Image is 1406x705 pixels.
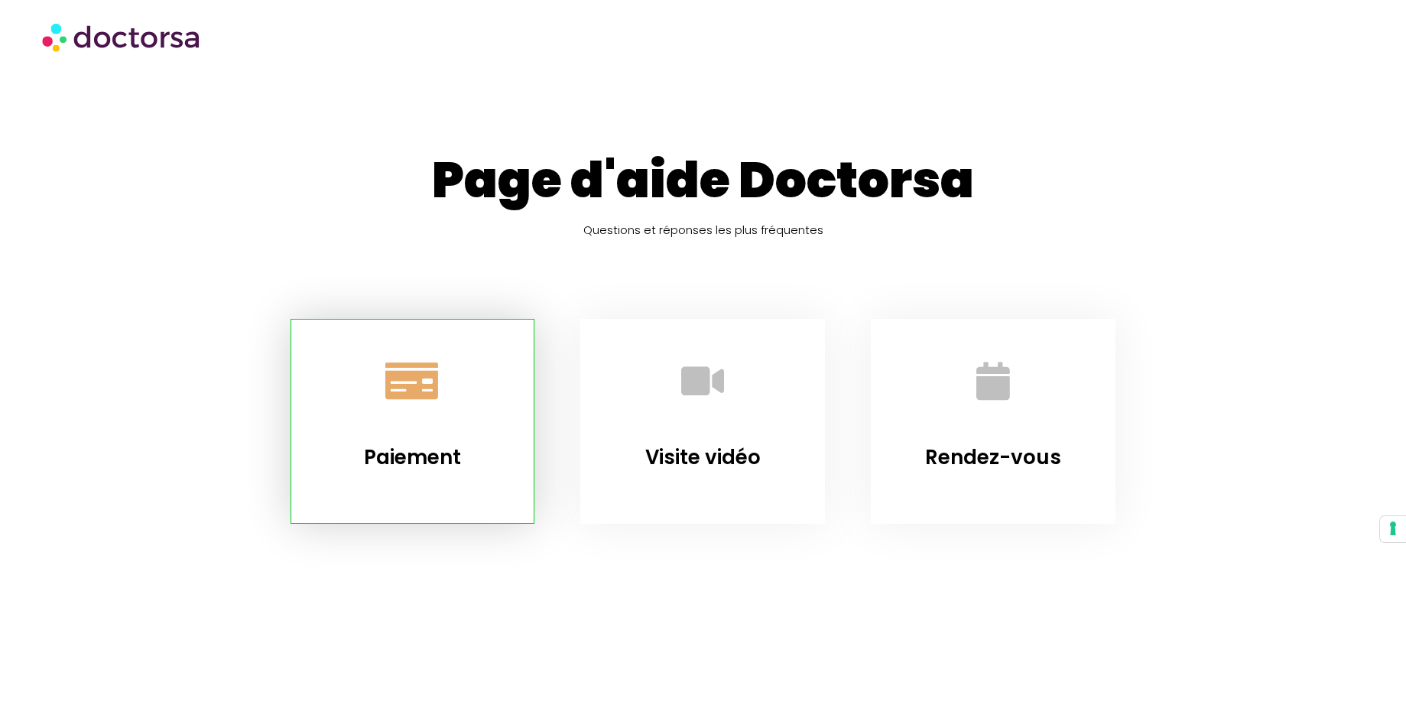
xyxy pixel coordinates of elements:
[645,443,761,471] a: Visite vidéo
[951,339,1035,423] a: Rendez-vous
[583,222,823,238] font: Questions et réponses les plus fréquentes
[432,145,974,215] font: Page d'aide Doctorsa
[661,339,745,423] a: Visite vidéo
[925,443,1061,471] a: Rendez-vous
[1380,516,1406,542] button: Vos préférences de consentement pour les technologies de suivi
[364,443,461,471] a: Paiement
[366,335,459,427] a: Paiement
